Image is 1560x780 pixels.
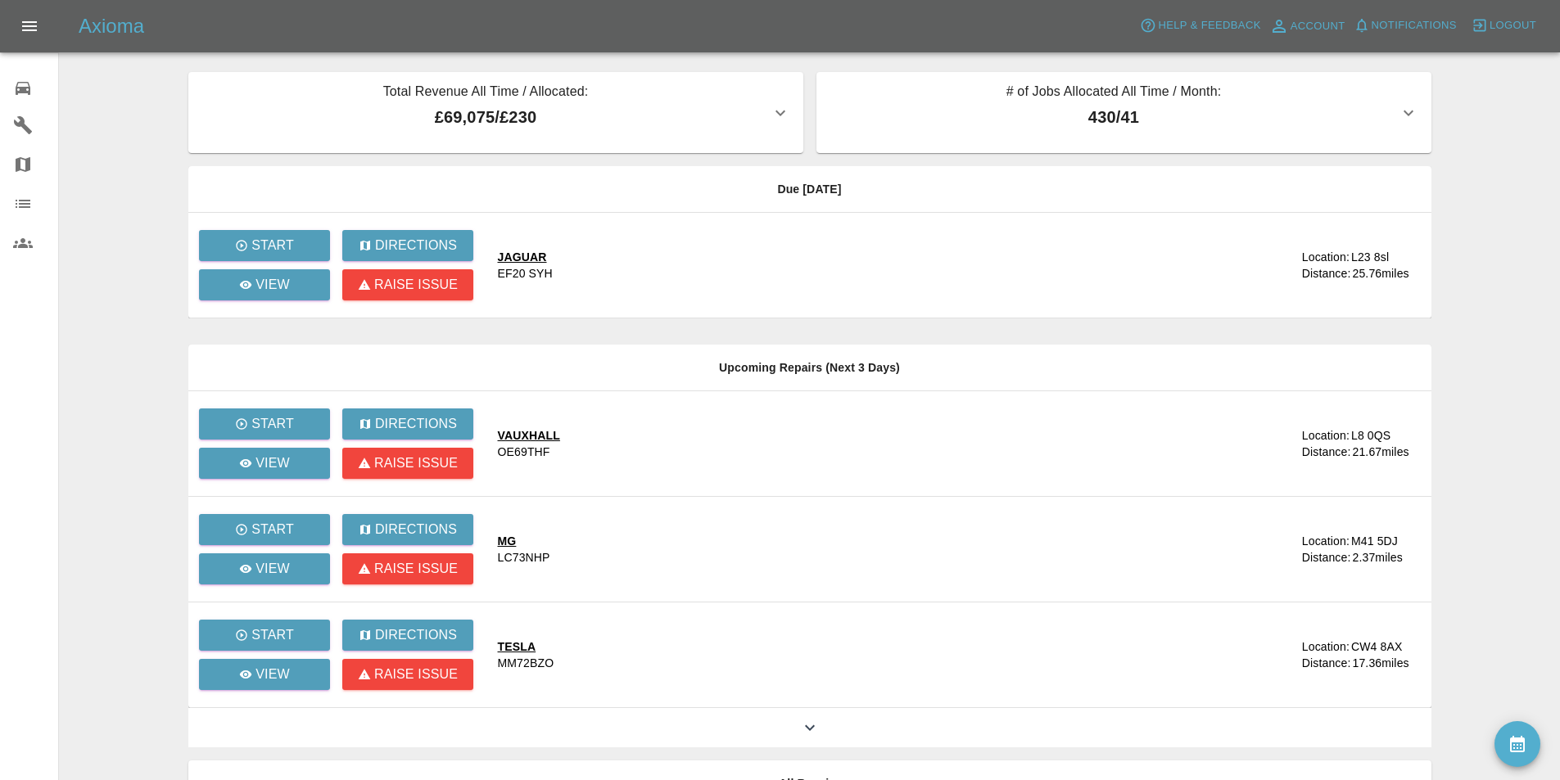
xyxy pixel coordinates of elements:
[201,82,771,105] p: Total Revenue All Time / Allocated:
[1353,265,1418,282] div: 25.76 miles
[498,533,1218,566] a: MGLC73NHP
[498,249,1218,282] a: JAGUAREF20 SYH
[199,230,330,261] button: Start
[79,13,144,39] h5: Axioma
[1467,13,1540,38] button: Logout
[374,236,456,255] p: Directions
[342,230,473,261] button: Directions
[255,453,290,473] p: View
[1353,444,1418,460] div: 21.67 miles
[1302,655,1351,671] div: Distance:
[374,520,456,539] p: Directions
[342,553,473,584] button: Raise issue
[1372,16,1457,35] span: Notifications
[1302,533,1350,549] div: Location:
[1494,721,1540,767] button: availability
[10,7,49,46] button: Open drawer
[374,414,456,434] p: Directions
[342,659,473,690] button: Raise issue
[1136,13,1264,38] button: Help & Feedback
[1302,249,1350,265] div: Location:
[199,269,330,300] a: View
[1490,16,1536,35] span: Logout
[199,514,330,545] button: Start
[373,453,457,473] p: Raise issue
[1230,427,1418,460] a: Location:L8 0QSDistance:21.67miles
[830,105,1399,129] p: 430 / 41
[199,553,330,584] a: View
[1350,13,1461,38] button: Notifications
[188,72,803,153] button: Total Revenue All Time / Allocated:£69,075/£230
[1158,16,1260,35] span: Help & Feedback
[199,659,330,690] a: View
[199,408,330,440] button: Start
[342,514,473,545] button: Directions
[1230,533,1418,566] a: Location:M41 5DJDistance:2.37miles
[373,275,457,295] p: Raise issue
[342,448,473,479] button: Raise issue
[255,559,290,579] p: View
[498,444,550,460] div: OE69THF
[498,549,550,566] div: LC73NHP
[1230,249,1418,282] a: Location:L23 8slDistance:25.76miles
[255,665,290,684] p: View
[1353,549,1418,566] div: 2.37 miles
[251,625,294,645] p: Start
[199,620,330,651] button: Start
[188,345,1431,391] th: Upcoming Repairs (Next 3 Days)
[498,655,554,671] div: MM72BZO
[830,82,1399,105] p: # of Jobs Allocated All Time / Month:
[251,414,294,434] p: Start
[1302,638,1350,655] div: Location:
[498,427,560,444] div: VAUXHALL
[1265,13,1350,39] a: Account
[373,665,457,684] p: Raise issue
[1302,265,1351,282] div: Distance:
[342,269,473,300] button: Raise issue
[1302,549,1351,566] div: Distance:
[1351,638,1403,655] div: CW4 8AX
[1351,533,1398,549] div: M41 5DJ
[342,408,473,440] button: Directions
[816,72,1431,153] button: # of Jobs Allocated All Time / Month:430/41
[373,559,457,579] p: Raise issue
[498,638,1218,671] a: TESLAMM72BZO
[199,448,330,479] a: View
[498,427,1218,460] a: VAUXHALLOE69THF
[498,249,553,265] div: JAGUAR
[498,638,554,655] div: TESLA
[1230,638,1418,671] a: Location:CW4 8AXDistance:17.36miles
[374,625,456,645] p: Directions
[498,265,553,282] div: EF20 SYH
[1353,655,1418,671] div: 17.36 miles
[251,520,294,539] p: Start
[1351,249,1389,265] div: L23 8sl
[251,236,294,255] p: Start
[255,275,290,295] p: View
[1302,427,1350,444] div: Location:
[201,105,771,129] p: £69,075 / £230
[1291,17,1345,36] span: Account
[1302,444,1351,460] div: Distance:
[1351,427,1390,444] div: L8 0QS
[498,533,550,549] div: MG
[342,620,473,651] button: Directions
[188,166,1431,213] th: Due [DATE]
